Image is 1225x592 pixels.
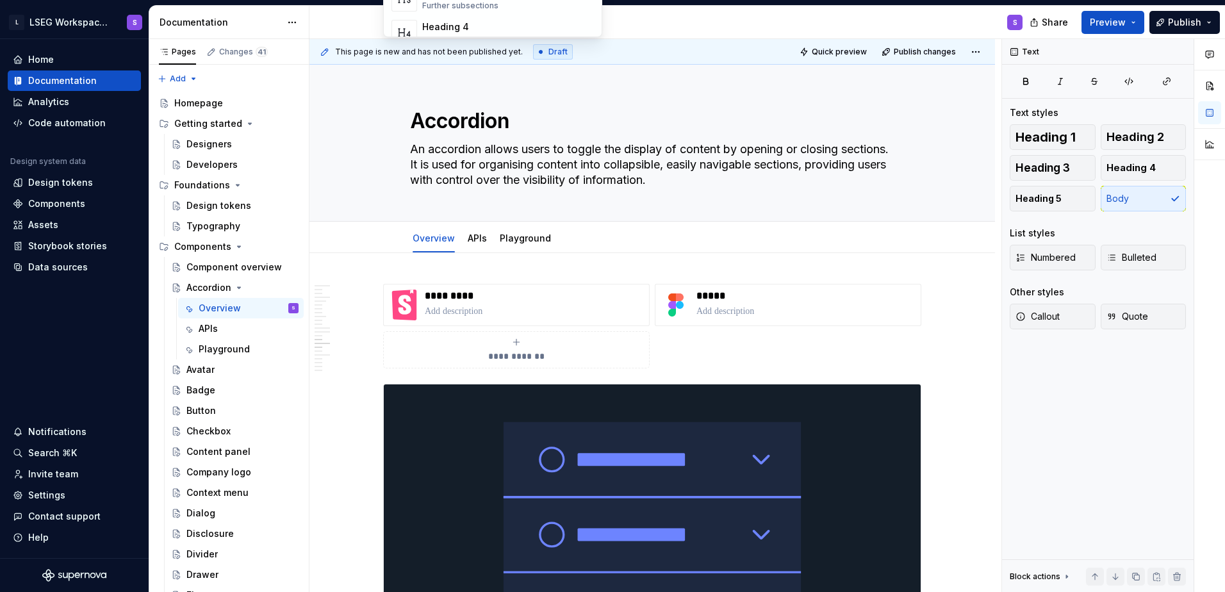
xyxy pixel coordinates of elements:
span: Heading 4 [1106,161,1156,174]
span: Publish changes [894,47,956,57]
a: Home [8,49,141,70]
a: Checkbox [166,421,304,441]
div: Search ⌘K [28,447,77,459]
a: Documentation [8,70,141,91]
a: Disclosure [166,523,304,544]
div: Text styles [1010,106,1058,119]
svg: Supernova Logo [42,569,106,582]
span: Heading 3 [1015,161,1070,174]
img: 3cf6e56e-fa46-496b-94eb-bf29c77fc80f.svg [661,290,691,320]
div: Context menu [186,486,249,499]
a: Content panel [166,441,304,462]
div: LSEG Workspace Design System [29,16,111,29]
a: OverviewS [178,298,304,318]
a: Context menu [166,482,304,503]
div: Assets [28,218,58,231]
div: Code automation [28,117,106,129]
button: Notifications [8,422,141,442]
div: Design system data [10,156,86,167]
span: Publish [1168,16,1201,29]
a: Designers [166,134,304,154]
button: Preview [1081,11,1144,34]
div: Contact support [28,510,101,523]
a: Accordion [166,277,304,298]
a: Button [166,400,304,421]
div: Design tokens [28,176,93,189]
div: Badge [186,384,215,397]
div: Design tokens [186,199,251,212]
a: Design tokens [8,172,141,193]
a: Divider [166,544,304,564]
a: Avatar [166,359,304,380]
a: Dialog [166,503,304,523]
span: Bulleted [1106,251,1156,264]
textarea: An accordion allows users to toggle the display of content by opening or closing sections. It is ... [407,139,892,190]
button: Contact support [8,506,141,527]
div: Avatar [186,363,215,376]
a: Playground [178,339,304,359]
button: Heading 2 [1101,124,1187,150]
a: Playground [500,233,551,243]
div: S [292,302,295,315]
a: Company logo [166,462,304,482]
div: Overview [407,224,460,251]
div: APIs [463,224,492,251]
span: Heading 2 [1106,131,1164,144]
div: Changes [219,47,268,57]
div: Foundations [154,175,304,195]
div: Drawer [186,568,218,581]
div: Analytics [28,95,69,108]
a: Typography [166,216,304,236]
div: APIs [199,322,218,335]
div: L [9,15,24,30]
div: Developers [186,158,238,171]
span: Numbered [1015,251,1076,264]
a: Assets [8,215,141,235]
div: Components [28,197,85,210]
div: Getting started [154,113,304,134]
span: This page is new and has not been published yet. [335,47,523,57]
div: Components [174,240,231,253]
a: Settings [8,485,141,506]
span: Share [1042,16,1068,29]
button: Publish changes [878,43,962,61]
span: Callout [1015,310,1060,323]
span: Quick preview [812,47,867,57]
span: Quote [1106,310,1148,323]
a: Component overview [166,257,304,277]
div: Getting started [174,117,242,130]
div: S [1013,17,1017,28]
div: Other styles [1010,286,1064,299]
div: Block actions [1010,571,1060,582]
div: Settings [28,489,65,502]
div: Home [28,53,54,66]
button: Heading 3 [1010,155,1096,181]
div: Playground [495,224,556,251]
button: Share [1023,11,1076,34]
div: Components [154,236,304,257]
div: Pages [159,47,196,57]
span: Preview [1090,16,1126,29]
div: Overview [199,302,241,315]
a: Analytics [8,92,141,112]
div: Content panel [186,445,251,458]
div: Details in subsections [422,35,506,45]
div: Data sources [28,261,88,274]
a: Badge [166,380,304,400]
div: Accordion [186,281,231,294]
div: Invite team [28,468,78,481]
span: Heading 1 [1015,131,1076,144]
div: Documentation [160,16,281,29]
a: Invite team [8,464,141,484]
div: Component overview [186,261,282,274]
a: Storybook stories [8,236,141,256]
div: Documentation [28,74,97,87]
div: Storybook stories [28,240,107,252]
div: Further subsections [422,1,498,11]
span: Draft [548,47,568,57]
button: Heading 1 [1010,124,1096,150]
div: Checkbox [186,425,231,438]
div: Company logo [186,466,251,479]
div: Button [186,404,216,417]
